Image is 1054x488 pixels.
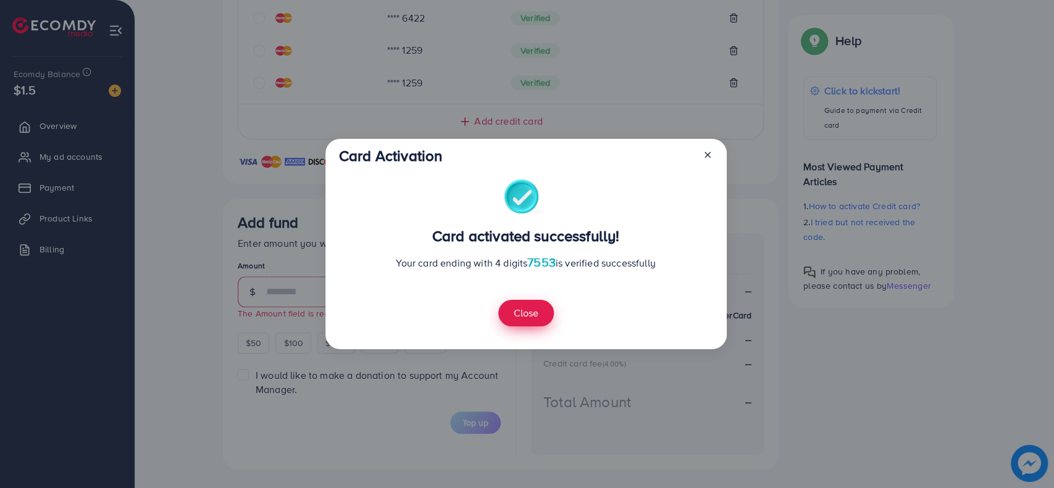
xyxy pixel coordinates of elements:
button: Close [498,300,554,326]
h3: Card activated successfully! [339,227,713,245]
h3: Card Activation [339,147,442,165]
span: 7553 [527,253,556,271]
img: success [504,180,548,217]
p: Your card ending with 4 digits is verified successfully [339,255,713,270]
